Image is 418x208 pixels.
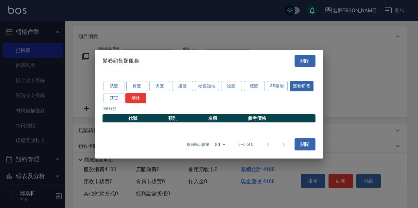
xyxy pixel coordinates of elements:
[126,81,147,91] button: 剪髮
[103,58,139,64] span: 髮卷銷售類服務
[238,142,253,147] p: 0–0 of 0
[246,114,315,122] th: 參考價格
[295,138,315,150] button: 關閉
[125,93,146,103] button: 清除
[212,135,228,153] div: 50
[221,81,242,91] button: 護髮
[167,114,206,122] th: 類別
[244,81,265,91] button: 梳髮
[267,81,288,91] button: 3D眼眉
[104,93,124,103] button: 其它
[172,81,193,91] button: 染髮
[127,114,167,122] th: 代號
[104,81,124,91] button: 洗髮
[295,55,315,67] button: 關閉
[186,142,210,147] p: 每頁顯示數量
[290,81,314,91] button: 髮卷銷售
[103,105,315,111] p: 0 筆服務
[149,81,170,91] button: 燙髮
[195,81,219,91] button: 頭皮護理
[206,114,246,122] th: 名稱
